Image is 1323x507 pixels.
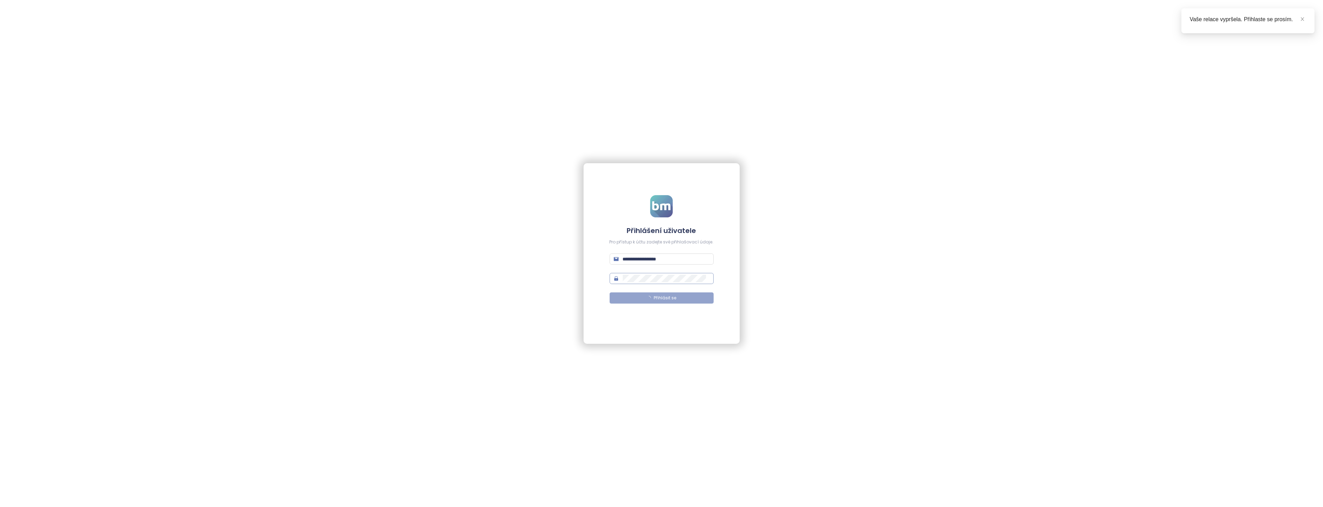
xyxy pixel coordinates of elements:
span: loading [647,296,651,300]
div: Pro přístup k účtu zadejte své přihlašovací údaje. [610,239,714,246]
span: Přihlásit se [654,295,676,301]
h4: Přihlášení uživatele [610,226,714,235]
div: Vaše relace vypršela. Přihlaste se prosím. [1190,15,1306,24]
span: close [1300,17,1305,22]
img: logo [650,195,673,217]
span: lock [614,276,619,281]
button: Přihlásit se [610,292,714,304]
span: mail [614,257,619,261]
